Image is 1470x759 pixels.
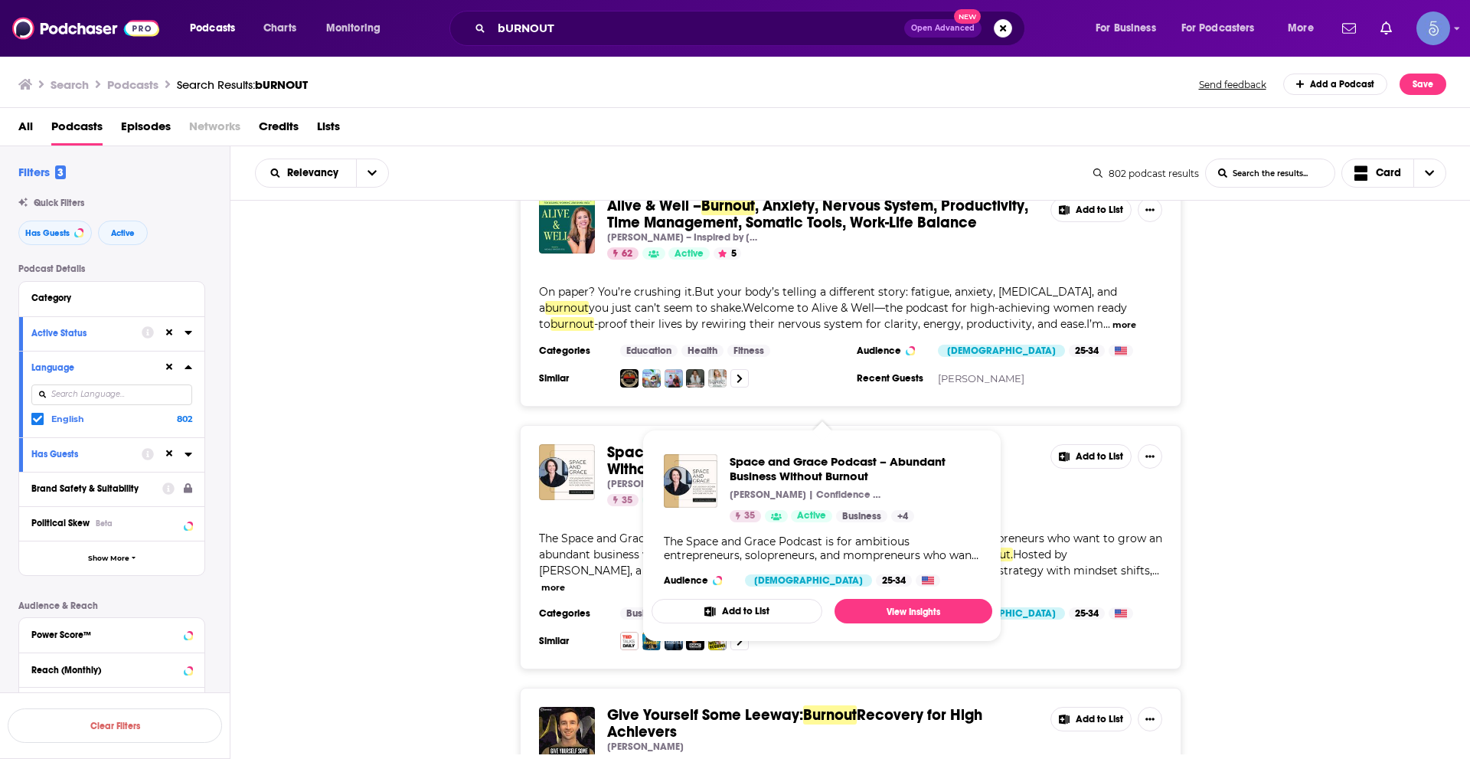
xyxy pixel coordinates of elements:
button: Reach (Monthly) [31,659,192,679]
button: Add to List [652,599,822,623]
div: Language [31,362,153,373]
button: Clear Filters [8,708,222,743]
button: open menu [1085,16,1175,41]
span: Give Yourself Some Leeway: [607,705,803,725]
button: Has Guests [31,444,142,463]
button: Brand Safety & Suitability [31,479,162,498]
img: Wiggle Talk - A Podcast For Parents [665,369,683,388]
h3: Categories [539,607,608,620]
span: 35 [622,493,632,509]
p: [PERSON_NAME] | Confidence Coach for Women Entrepreneurs [730,489,883,501]
a: 35 [607,494,639,506]
img: User Profile [1416,11,1450,45]
div: 25-34 [1069,607,1105,620]
span: Card [1376,168,1401,178]
h2: Choose View [1341,159,1447,188]
div: 25-34 [876,574,912,587]
div: Search Results: [177,77,308,92]
div: Power Score™ [31,630,179,640]
button: Send feedback [1194,78,1271,91]
a: 35 [730,510,761,522]
h2: Choose List sort [255,159,389,188]
button: Active Status [31,323,142,342]
span: -proof their lives by rewiring their nervous system for clarity, energy, productivity, and ease.I’m [594,317,1103,331]
a: Show notifications dropdown [1336,15,1362,41]
button: Show More Button [1138,444,1162,469]
span: Relevancy [287,168,344,178]
span: The Space and Grace Podcast is for ambitious entrepreneurs, solopreneurs, and mompreneurs who wan... [539,532,1162,561]
a: Brand Safety & Suitability [31,479,192,498]
a: Active [668,247,710,260]
span: For Business [1096,18,1156,39]
div: Search podcasts, credits, & more... [464,11,1040,46]
div: 802 podcast results [1093,168,1199,179]
span: Monitoring [326,18,381,39]
a: Charts [253,16,305,41]
span: Space and Grace Podcast – Abundant Business Without [607,443,946,479]
h3: Audience [664,574,733,587]
span: ... [1152,564,1159,577]
span: Podcasts [190,18,235,39]
div: Reach (Monthly) [31,665,179,676]
span: Charts [263,18,296,39]
h3: Audience [857,345,926,357]
div: [DEMOGRAPHIC_DATA] [938,345,1065,357]
a: Business [836,510,887,522]
span: Show More [88,555,129,563]
span: bURNOUT [255,77,308,92]
button: Language [31,358,163,377]
span: Logged in as Spiral5-G1 [1416,11,1450,45]
span: Recovery for High Achievers [607,705,982,741]
a: Space and Grace Podcast – Abundant Business WithoutBurnout [607,444,1038,478]
a: Health [681,345,724,357]
span: Burnout [701,196,755,215]
button: Add to List [1050,444,1132,469]
a: +4 [891,510,914,522]
div: Beta [96,519,113,528]
p: [PERSON_NAME] – Inspired by [PERSON_NAME], [PERSON_NAME] & [PERSON_NAME] [607,231,760,244]
a: Active [791,510,832,522]
button: Show More [19,541,204,575]
button: open menu [256,168,356,178]
a: All [18,114,33,146]
a: UNPLUGGED with Nicki Marie [686,369,704,388]
span: 802 [177,414,192,424]
button: Category [31,288,192,307]
p: Audience & Reach [18,600,205,611]
img: Space and Grace Podcast – Abundant Business Without Burnout [664,454,717,508]
span: ... [1103,317,1110,331]
span: burnout [545,301,589,315]
input: Search Language... [31,384,192,405]
div: Has Guests [31,449,132,460]
button: Has Guests [18,221,92,245]
span: Quick Filters [34,198,84,208]
a: Episodes [121,114,171,146]
button: Save [1400,74,1446,95]
span: Political Skew [31,518,90,528]
a: Fitness [727,345,770,357]
h3: Similar [539,372,608,384]
img: Alive & Well – Burnout, Anxiety, Nervous System, Productivity, Time Management, Somatic Tools, Wo... [539,198,595,254]
span: Active [675,247,704,262]
button: Political SkewBeta [31,513,192,532]
span: Active [797,509,826,524]
img: Low Demand Parenting [708,369,727,388]
button: open menu [315,16,400,41]
img: Podchaser - Follow, Share and Rate Podcasts [12,14,159,43]
span: burnout [550,317,594,331]
img: Adventures of Curiosity Cove [642,369,661,388]
span: More [1288,18,1314,39]
a: Space and Grace Podcast – Abundant Business Without Burnout [539,444,595,500]
h3: Search [51,77,89,92]
a: Credits [259,114,299,146]
a: Education [620,345,678,357]
img: TED Talks Daily [620,632,639,650]
img: The ADHD Parenting Podcast [620,369,639,388]
button: Power Score™ [31,624,192,643]
span: 3 [55,165,66,179]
